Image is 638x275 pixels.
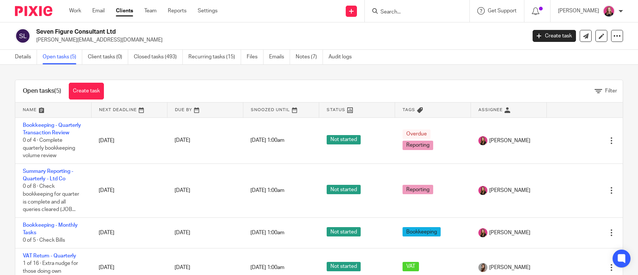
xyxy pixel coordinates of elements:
[603,5,615,17] img: Team%20headshots.png
[478,228,487,237] img: 17.png
[327,262,361,271] span: Not started
[250,188,284,193] span: [DATE] 1:00am
[478,263,487,272] img: 22.png
[558,7,599,15] p: [PERSON_NAME]
[69,83,104,100] a: Create task
[327,135,361,144] span: Not started
[250,265,284,270] span: [DATE] 1:00am
[247,50,263,64] a: Files
[605,88,617,94] span: Filter
[168,7,187,15] a: Reports
[23,123,81,135] a: Bookkeeping - Quarterly Transaction Review
[489,264,530,271] span: [PERSON_NAME]
[403,227,441,236] span: Bookkeeping
[23,87,61,95] h1: Open tasks
[296,50,323,64] a: Notes (7)
[15,50,37,64] a: Details
[91,217,167,248] td: [DATE]
[478,136,487,145] img: 17.png
[533,30,576,42] a: Create task
[54,88,61,94] span: (5)
[23,138,75,158] span: 0 of 4 · Complete quarterly bookkeeping volume review
[134,50,183,64] a: Closed tasks (493)
[144,7,157,15] a: Team
[489,137,530,144] span: [PERSON_NAME]
[327,108,345,112] span: Status
[23,253,76,259] a: VAT Return - Quarterly
[403,185,433,194] span: Reporting
[116,7,133,15] a: Clients
[403,262,419,271] span: VAT
[88,50,128,64] a: Client tasks (0)
[23,184,79,213] span: 0 of 8 · Check bookkeeping for quarter is complete and all queries cleared (JOB...
[198,7,218,15] a: Settings
[175,230,190,235] span: [DATE]
[329,50,357,64] a: Audit logs
[92,7,105,15] a: Email
[478,186,487,195] img: 17.png
[175,265,190,270] span: [DATE]
[15,6,52,16] img: Pixie
[23,223,78,235] a: Bookkeeping - Monthly Tasks
[43,50,82,64] a: Open tasks (5)
[327,185,361,194] span: Not started
[489,187,530,194] span: [PERSON_NAME]
[269,50,290,64] a: Emails
[403,108,415,112] span: Tags
[175,138,190,143] span: [DATE]
[488,8,517,13] span: Get Support
[327,227,361,236] span: Not started
[250,138,284,143] span: [DATE] 1:00am
[91,164,167,217] td: [DATE]
[380,9,447,16] input: Search
[91,117,167,164] td: [DATE]
[23,238,65,243] span: 0 of 5 · Check Bills
[69,7,81,15] a: Work
[188,50,241,64] a: Recurring tasks (15)
[23,169,73,181] a: Summary Reporting - Quarterly - Ltd Co
[175,188,190,193] span: [DATE]
[36,28,424,36] h2: Seven Figure Consultant Ltd
[15,28,31,44] img: svg%3E
[489,229,530,236] span: [PERSON_NAME]
[36,36,521,44] p: [PERSON_NAME][EMAIL_ADDRESS][DOMAIN_NAME]
[250,230,284,235] span: [DATE] 1:00am
[403,141,433,150] span: Reporting
[403,129,431,139] span: Overdue
[251,108,290,112] span: Snoozed Until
